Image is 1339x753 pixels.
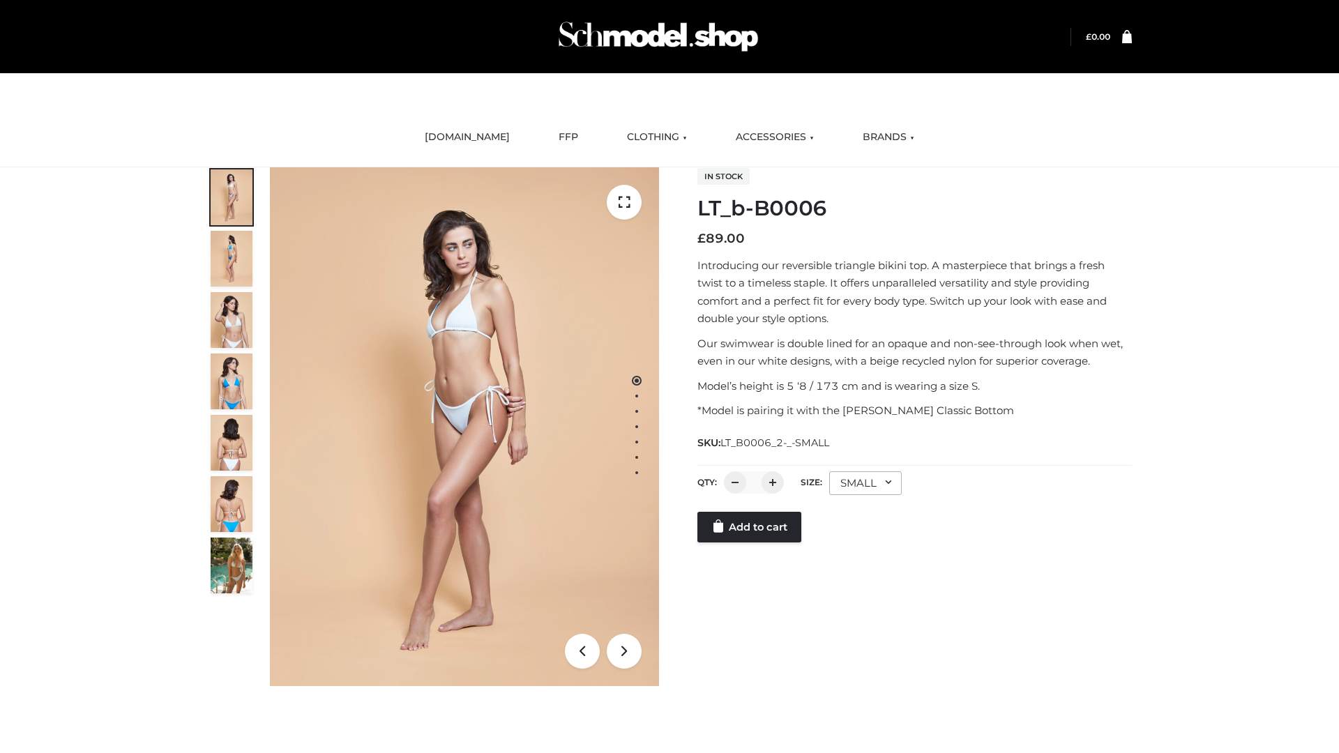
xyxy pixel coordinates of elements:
img: ArielClassicBikiniTop_CloudNine_AzureSky_OW114ECO_7-scaled.jpg [211,415,252,471]
p: Introducing our reversible triangle bikini top. A masterpiece that brings a fresh twist to a time... [697,257,1132,328]
p: Model’s height is 5 ‘8 / 173 cm and is wearing a size S. [697,377,1132,395]
img: Arieltop_CloudNine_AzureSky2.jpg [211,538,252,593]
a: CLOTHING [616,122,697,153]
span: LT_B0006_2-_-SMALL [720,436,829,449]
p: *Model is pairing it with the [PERSON_NAME] Classic Bottom [697,402,1132,420]
img: ArielClassicBikiniTop_CloudNine_AzureSky_OW114ECO_1 [270,167,659,686]
img: ArielClassicBikiniTop_CloudNine_AzureSky_OW114ECO_2-scaled.jpg [211,231,252,287]
a: Add to cart [697,512,801,542]
img: ArielClassicBikiniTop_CloudNine_AzureSky_OW114ECO_8-scaled.jpg [211,476,252,532]
h1: LT_b-B0006 [697,196,1132,221]
img: ArielClassicBikiniTop_CloudNine_AzureSky_OW114ECO_1-scaled.jpg [211,169,252,225]
img: ArielClassicBikiniTop_CloudNine_AzureSky_OW114ECO_4-scaled.jpg [211,353,252,409]
a: FFP [548,122,589,153]
bdi: 89.00 [697,231,745,246]
span: £ [1086,31,1091,42]
span: In stock [697,168,750,185]
a: [DOMAIN_NAME] [414,122,520,153]
bdi: 0.00 [1086,31,1110,42]
a: BRANDS [852,122,925,153]
div: SMALL [829,471,902,495]
img: ArielClassicBikiniTop_CloudNine_AzureSky_OW114ECO_3-scaled.jpg [211,292,252,348]
a: ACCESSORIES [725,122,824,153]
span: SKU: [697,434,831,451]
p: Our swimwear is double lined for an opaque and non-see-through look when wet, even in our white d... [697,335,1132,370]
span: £ [697,231,706,246]
a: £0.00 [1086,31,1110,42]
label: QTY: [697,477,717,487]
img: Schmodel Admin 964 [554,9,763,64]
label: Size: [801,477,822,487]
